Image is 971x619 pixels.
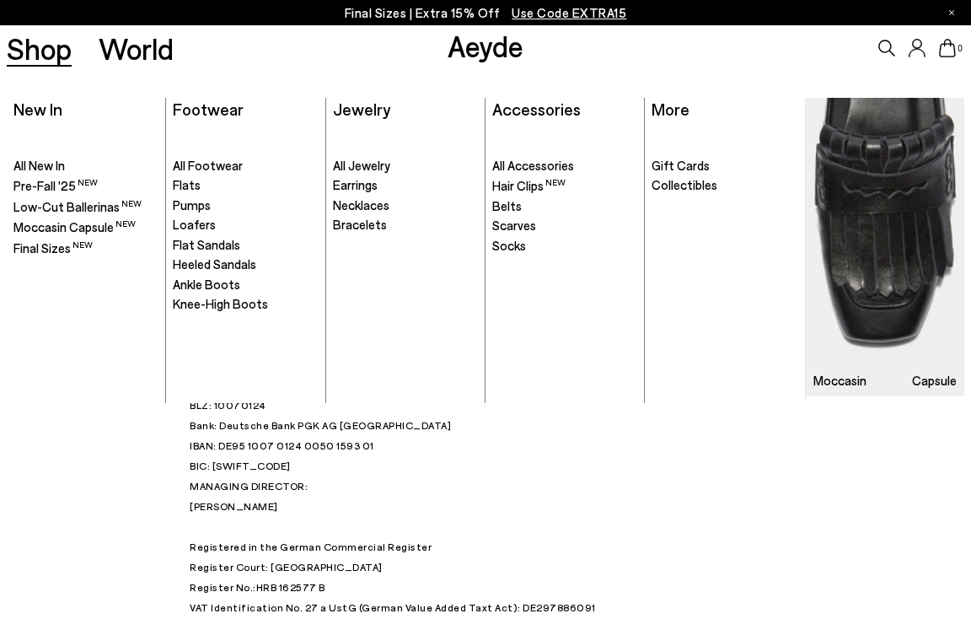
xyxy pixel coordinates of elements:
a: Flats [173,177,318,194]
a: Pre-Fall '25 [13,177,158,195]
a: Socks [492,238,637,255]
span: Socks [492,238,526,253]
a: Hair Clips [492,177,637,195]
a: Jewelry [333,99,390,119]
span: Collectibles [652,177,717,192]
a: All Jewelry [333,158,478,175]
a: Ankle Boots [173,277,318,293]
a: New In [13,99,62,119]
span: Knee-High Boots [173,296,268,311]
a: Heeled Sandals [173,256,318,273]
a: Gift Cards [652,158,797,175]
a: 0 [939,39,956,57]
span: Flats [173,177,201,192]
span: All New In [13,158,65,173]
a: Aeyde [448,28,523,63]
span: Belts [492,198,522,213]
span: Scarves [492,218,536,233]
a: Footwear [173,99,244,119]
a: Pumps [173,197,318,214]
span: Heeled Sandals [173,256,256,272]
a: All Footwear [173,158,318,175]
span: Necklaces [333,197,389,213]
span: Bracelets [333,217,387,232]
a: Knee-High Boots [173,296,318,313]
h3: Moccasin [813,374,866,387]
span: Pumps [173,197,211,213]
a: Loafers [173,217,318,234]
a: More [652,99,689,119]
img: Mobile_e6eede4d-78b8-4bd1-ae2a-4197e375e133_900x.jpg [806,98,964,396]
a: All Accessories [492,158,637,175]
span: All Accessories [492,158,574,173]
h3: Capsule [912,374,957,387]
a: Flat Sandals [173,237,318,254]
a: Shop [7,34,72,63]
span: Final Sizes [13,240,93,256]
span: All Footwear [173,158,243,173]
a: Scarves [492,218,637,234]
span: Loafers [173,217,216,232]
span: Pre-Fall '25 [13,178,98,193]
span: Earrings [333,177,378,192]
a: World [99,34,174,63]
a: Accessories [492,99,581,119]
span: Low-Cut Ballerinas [13,199,142,214]
a: Low-Cut Ballerinas [13,198,158,216]
a: Bracelets [333,217,478,234]
p: MANAGING DIRECTOR: [PERSON_NAME] Registered in the German Commercial Register Register Court: [GE... [190,476,781,617]
span: All Jewelry [333,158,390,173]
a: Moccasin Capsule [13,218,158,236]
a: Moccasin Capsule [806,98,964,396]
span: Flat Sandals [173,237,240,252]
p: Final Sizes | Extra 15% Off [345,3,627,24]
span: 0 [956,44,964,53]
a: Collectibles [652,177,797,194]
a: Earrings [333,177,478,194]
span: Moccasin Capsule [13,219,136,234]
span: Ankle Boots [173,277,240,292]
a: Belts [492,198,637,215]
a: Final Sizes [13,240,158,257]
a: All New In [13,158,158,175]
span: Navigate to /collections/ss25-final-sizes [512,5,626,20]
a: Necklaces [333,197,478,214]
span: Hair Clips [492,178,566,193]
span: Gift Cards [652,158,710,173]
